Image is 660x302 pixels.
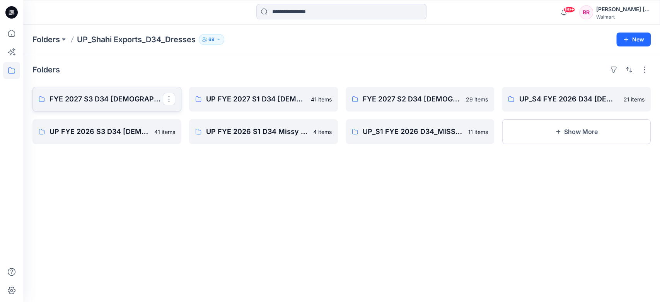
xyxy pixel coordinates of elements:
p: UP_S4 FYE 2026 D34 [DEMOGRAPHIC_DATA] Dresses [519,94,619,105]
div: Walmart [596,14,650,20]
p: UP_S1 FYE 2026 D34_MISSY WOVEN [DEMOGRAPHIC_DATA] DRESSES_SHAHI [363,126,464,137]
a: UP FYE 2026 S1 D34 Missy [PERSON_NAME]4 items [189,119,338,144]
p: 11 items [468,128,488,136]
p: UP_Shahi Exports_D34_Dresses [77,34,196,45]
button: 69 [199,34,224,45]
a: UP FYE 2026 S3 D34 [DEMOGRAPHIC_DATA] Woven Dresses Shahi41 items [32,119,181,144]
a: Folders [32,34,60,45]
span: 99+ [563,7,575,13]
button: Show More [502,119,651,144]
h4: Folders [32,65,60,74]
a: UP FYE 2027 S1 D34 [DEMOGRAPHIC_DATA] Dresses41 items [189,87,338,112]
p: 41 items [154,128,175,136]
p: 21 items [624,95,645,103]
a: FYE 2027 S2 D34 [DEMOGRAPHIC_DATA] Dresses - Shahi29 items [346,87,495,112]
button: New [616,33,651,46]
p: 4 items [313,128,332,136]
p: 69 [208,35,215,44]
p: 41 items [311,95,332,103]
p: UP FYE 2026 S3 D34 [DEMOGRAPHIC_DATA] Woven Dresses Shahi [49,126,150,137]
p: UP FYE 2027 S1 D34 [DEMOGRAPHIC_DATA] Dresses [206,94,306,105]
div: RR [579,5,593,19]
p: FYE 2027 S2 D34 [DEMOGRAPHIC_DATA] Dresses - Shahi [363,94,462,105]
p: UP FYE 2026 S1 D34 Missy [PERSON_NAME] [206,126,309,137]
a: UP_S4 FYE 2026 D34 [DEMOGRAPHIC_DATA] Dresses21 items [502,87,651,112]
div: [PERSON_NAME] [PERSON_NAME] [596,5,650,14]
p: FYE 2027 S3 D34 [DEMOGRAPHIC_DATA] Dresses - Shahi [49,94,163,105]
a: UP_S1 FYE 2026 D34_MISSY WOVEN [DEMOGRAPHIC_DATA] DRESSES_SHAHI11 items [346,119,495,144]
a: FYE 2027 S3 D34 [DEMOGRAPHIC_DATA] Dresses - Shahi [32,87,181,112]
p: 29 items [466,95,488,103]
